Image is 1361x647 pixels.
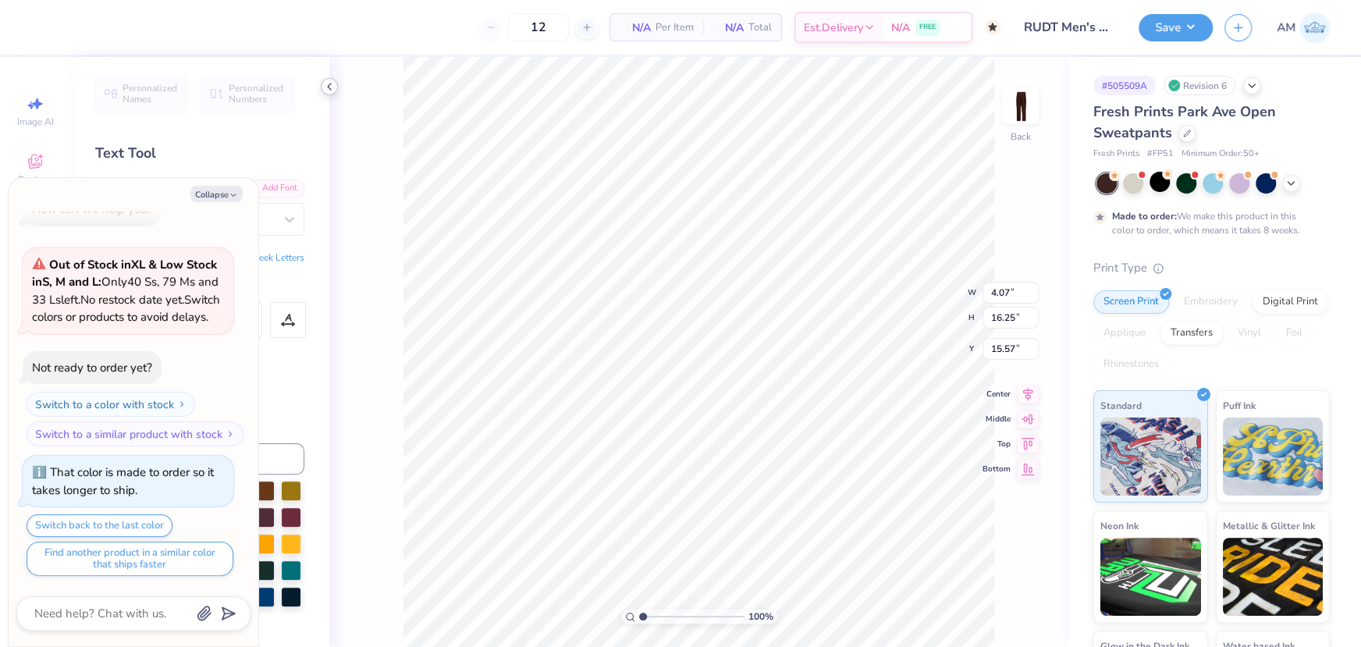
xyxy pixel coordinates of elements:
[620,20,651,36] span: N/A
[190,186,243,202] button: Collapse
[27,542,233,576] button: Find another product in a similar color that ships faster
[1112,210,1177,222] strong: Made to order:
[1223,418,1324,496] img: Puff Ink
[1223,517,1315,534] span: Metallic & Glitter Ink
[1112,209,1304,237] div: We make this product in this color to order, which means it takes 8 weeks.
[229,83,284,105] span: Personalized Numbers
[1093,290,1169,314] div: Screen Print
[17,116,54,128] span: Image AI
[748,20,772,36] span: Total
[983,464,1011,475] span: Bottom
[226,429,235,439] img: Switch to a similar product with stock
[49,257,148,272] strong: Out of Stock in XL
[1223,538,1324,616] img: Metallic & Glitter Ink
[1228,322,1271,345] div: Vinyl
[1277,19,1295,37] span: AM
[1100,517,1139,534] span: Neon Ink
[32,464,214,498] div: That color is made to order so it takes longer to ship.
[1139,14,1213,41] button: Save
[804,20,863,36] span: Est. Delivery
[1093,102,1276,142] span: Fresh Prints Park Ave Open Sweatpants
[27,392,195,417] button: Switch to a color with stock
[1182,148,1260,161] span: Minimum Order: 50 +
[1093,353,1169,376] div: Rhinestones
[1277,12,1330,43] a: AM
[95,143,304,164] div: Text Tool
[891,20,910,36] span: N/A
[32,257,220,325] span: Only 40 Ss, 79 Ms and 33 Ls left. Switch colors or products to avoid delays.
[1276,322,1313,345] div: Foil
[177,400,187,409] img: Switch to a color with stock
[1253,290,1328,314] div: Digital Print
[1223,397,1256,414] span: Puff Ink
[748,610,773,624] span: 100 %
[1100,397,1142,414] span: Standard
[1012,12,1127,43] input: Untitled Design
[32,360,152,375] div: Not ready to order yet?
[1093,259,1330,277] div: Print Type
[1100,418,1201,496] img: Standard
[1093,76,1156,95] div: # 505509A
[1005,91,1036,122] img: Back
[983,389,1011,400] span: Center
[243,180,304,197] div: Add Font
[1147,148,1174,161] span: # FP51
[712,20,744,36] span: N/A
[656,20,694,36] span: Per Item
[123,83,178,105] span: Personalized Names
[1011,130,1031,144] div: Back
[1093,322,1156,345] div: Applique
[1174,290,1248,314] div: Embroidery
[27,421,243,446] button: Switch to a similar product with stock
[983,414,1011,425] span: Middle
[80,292,184,308] span: No restock date yet.
[919,22,936,33] span: FREE
[1299,12,1330,43] img: Arvi Mikhail Parcero
[1100,538,1201,616] img: Neon Ink
[1160,322,1223,345] div: Transfers
[983,439,1011,450] span: Top
[1164,76,1235,95] div: Revision 6
[508,13,569,41] input: – –
[1093,148,1139,161] span: Fresh Prints
[18,173,52,186] span: Designs
[27,514,172,537] button: Switch back to the last color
